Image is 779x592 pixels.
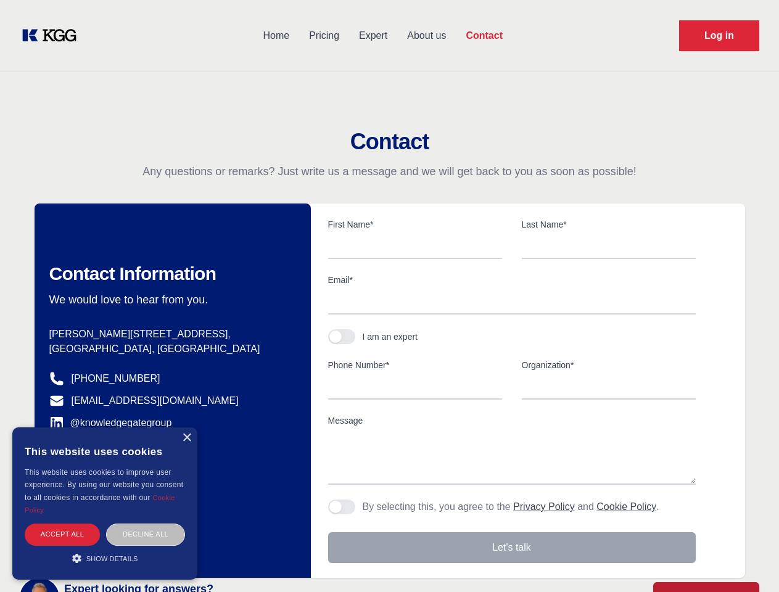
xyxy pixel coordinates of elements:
a: Privacy Policy [513,501,575,512]
label: Email* [328,274,696,286]
p: Any questions or remarks? Just write us a message and we will get back to you as soon as possible! [15,164,764,179]
a: About us [397,20,456,52]
p: [PERSON_NAME][STREET_ADDRESS], [49,327,291,342]
label: Last Name* [522,218,696,231]
a: KOL Knowledge Platform: Talk to Key External Experts (KEE) [20,26,86,46]
a: Cookie Policy [596,501,656,512]
a: Expert [349,20,397,52]
a: Cookie Policy [25,494,175,514]
a: Contact [456,20,513,52]
label: Phone Number* [328,359,502,371]
span: This website uses cookies to improve user experience. By using our website you consent to all coo... [25,468,183,502]
h2: Contact Information [49,263,291,285]
label: First Name* [328,218,502,231]
a: @knowledgegategroup [49,416,172,430]
a: Home [253,20,299,52]
button: Let's talk [328,532,696,563]
a: [EMAIL_ADDRESS][DOMAIN_NAME] [72,393,239,408]
span: Show details [86,555,138,562]
a: Request Demo [679,20,759,51]
label: Message [328,414,696,427]
label: Organization* [522,359,696,371]
div: Decline all [106,524,185,545]
h2: Contact [15,129,764,154]
p: [GEOGRAPHIC_DATA], [GEOGRAPHIC_DATA] [49,342,291,356]
div: Accept all [25,524,100,545]
a: [PHONE_NUMBER] [72,371,160,386]
div: I am an expert [363,331,418,343]
a: Pricing [299,20,349,52]
iframe: Chat Widget [717,533,779,592]
div: Close [182,434,191,443]
div: Show details [25,552,185,564]
div: This website uses cookies [25,437,185,466]
p: By selecting this, you agree to the and . [363,499,659,514]
p: We would love to hear from you. [49,292,291,307]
